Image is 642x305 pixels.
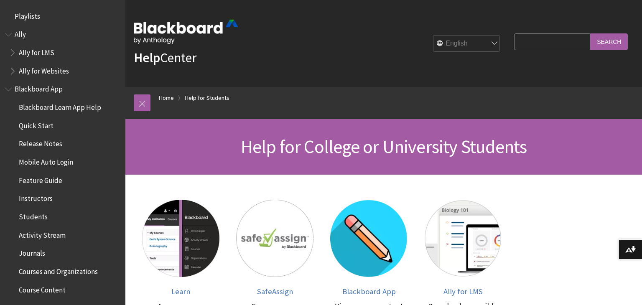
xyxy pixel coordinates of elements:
strong: Help [134,49,160,66]
span: Playlists [15,9,40,20]
select: Site Language Selector [433,36,500,52]
img: Ally for LMS [424,200,502,277]
span: Students [19,210,48,221]
img: SafeAssign [236,200,313,277]
span: Courses and Organizations [19,264,98,276]
span: Ally for LMS [19,46,54,57]
a: Home [159,93,174,103]
span: Release Notes [19,137,62,148]
span: Blackboard App [15,82,63,94]
span: Activity Stream [19,228,66,239]
span: Help for College or University Students [241,135,527,158]
span: Course Content [19,283,66,294]
span: Learn [171,287,190,296]
span: Ally for Websites [19,64,69,75]
input: Search [590,33,628,50]
img: Blackboard by Anthology [134,20,238,44]
span: Blackboard App [342,287,396,296]
a: Help for Students [185,93,229,103]
img: Learn [142,200,219,277]
span: Ally for LMS [443,287,483,296]
span: Feature Guide [19,173,62,185]
span: Ally [15,28,26,39]
nav: Book outline for Playlists [5,9,120,23]
span: Mobile Auto Login [19,155,73,166]
span: Journals [19,247,45,258]
span: SafeAssign [257,287,293,296]
a: HelpCenter [134,49,196,66]
nav: Book outline for Anthology Ally Help [5,28,120,78]
span: Quick Start [19,119,53,130]
span: Instructors [19,192,53,203]
img: Blackboard App [330,200,408,277]
span: Blackboard Learn App Help [19,100,101,112]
